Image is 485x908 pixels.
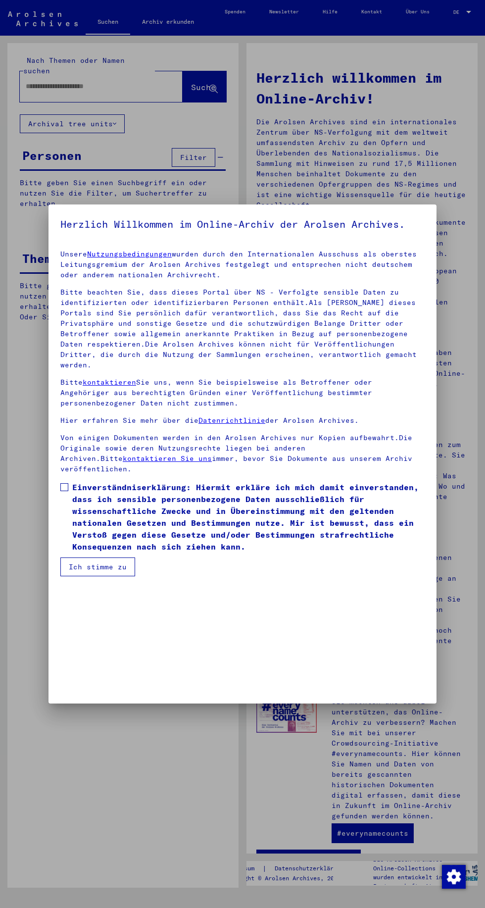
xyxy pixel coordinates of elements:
a: kontaktieren [83,378,136,387]
h5: Herzlich Willkommen im Online-Archiv der Arolsen Archives. [60,216,425,232]
p: Hier erfahren Sie mehr über die der Arolsen Archives. [60,415,425,426]
img: Zustimmung ändern [442,865,466,889]
p: Unsere wurden durch den Internationalen Ausschuss als oberstes Leitungsgremium der Arolsen Archiv... [60,249,425,280]
a: kontaktieren Sie uns [123,454,212,463]
a: Datenrichtlinie [198,416,265,425]
a: Nutzungsbedingungen [87,250,172,258]
button: Ich stimme zu [60,557,135,576]
p: Bitte Sie uns, wenn Sie beispielsweise als Betroffener oder Angehöriger aus berechtigten Gründen ... [60,377,425,408]
p: Von einigen Dokumenten werden in den Arolsen Archives nur Kopien aufbewahrt.Die Originale sowie d... [60,433,425,474]
span: Einverständniserklärung: Hiermit erkläre ich mich damit einverstanden, dass ich sensible personen... [72,481,425,553]
p: Bitte beachten Sie, dass dieses Portal über NS - Verfolgte sensible Daten zu identifizierten oder... [60,287,425,370]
